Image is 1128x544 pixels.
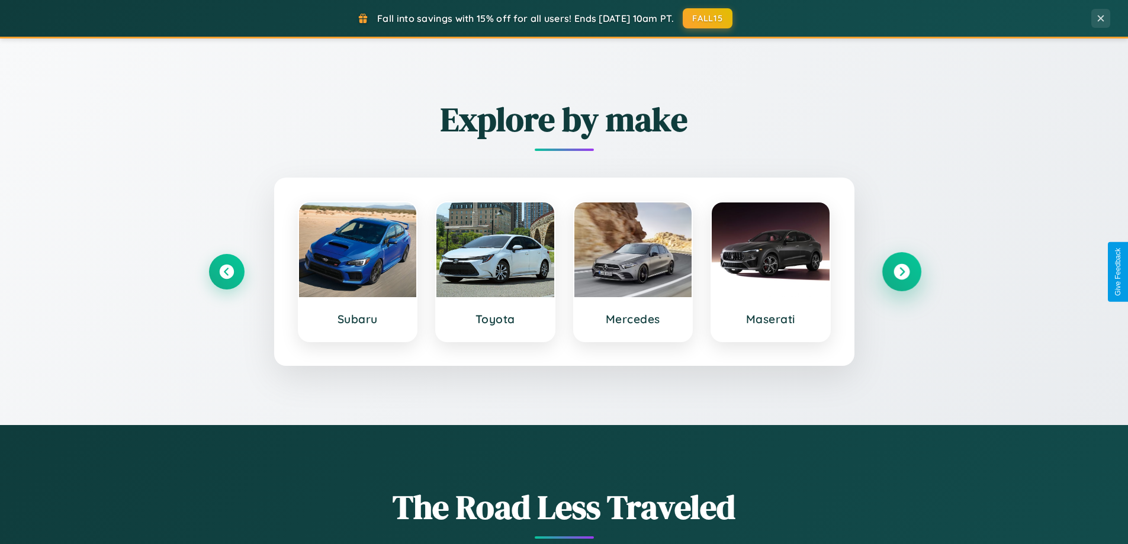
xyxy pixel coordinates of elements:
[683,8,732,28] button: FALL15
[586,312,680,326] h3: Mercedes
[448,312,542,326] h3: Toyota
[311,312,405,326] h3: Subaru
[1114,248,1122,296] div: Give Feedback
[209,96,920,142] h2: Explore by make
[377,12,674,24] span: Fall into savings with 15% off for all users! Ends [DATE] 10am PT.
[209,484,920,530] h1: The Road Less Traveled
[724,312,818,326] h3: Maserati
